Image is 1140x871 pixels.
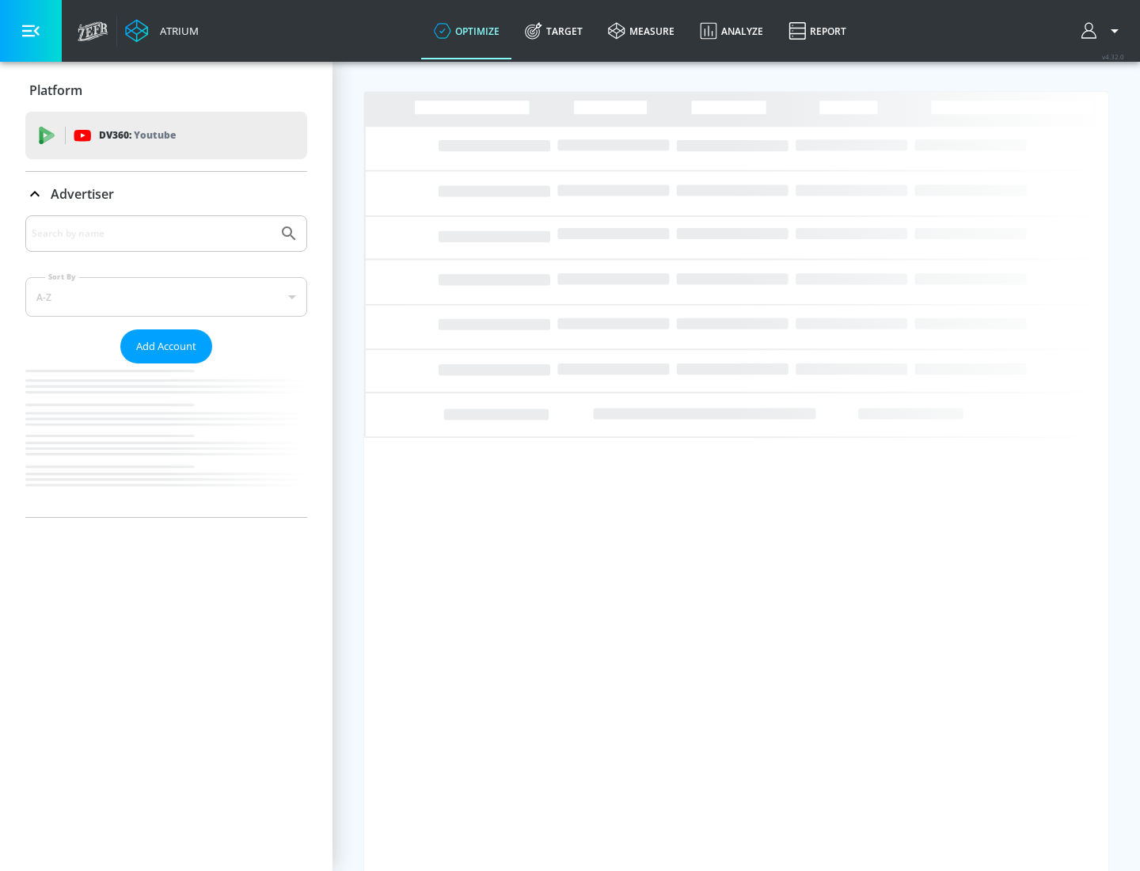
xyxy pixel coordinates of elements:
[120,329,212,363] button: Add Account
[25,68,307,112] div: Platform
[45,272,79,282] label: Sort By
[1102,52,1124,61] span: v 4.32.0
[595,2,687,59] a: measure
[136,337,196,356] span: Add Account
[25,363,307,517] nav: list of Advertiser
[25,215,307,517] div: Advertiser
[125,19,199,43] a: Atrium
[29,82,82,99] p: Platform
[99,127,176,144] p: DV360:
[25,172,307,216] div: Advertiser
[421,2,512,59] a: optimize
[51,185,114,203] p: Advertiser
[134,127,176,143] p: Youtube
[687,2,776,59] a: Analyze
[25,112,307,159] div: DV360: Youtube
[32,223,272,244] input: Search by name
[154,24,199,38] div: Atrium
[776,2,859,59] a: Report
[512,2,595,59] a: Target
[25,277,307,317] div: A-Z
